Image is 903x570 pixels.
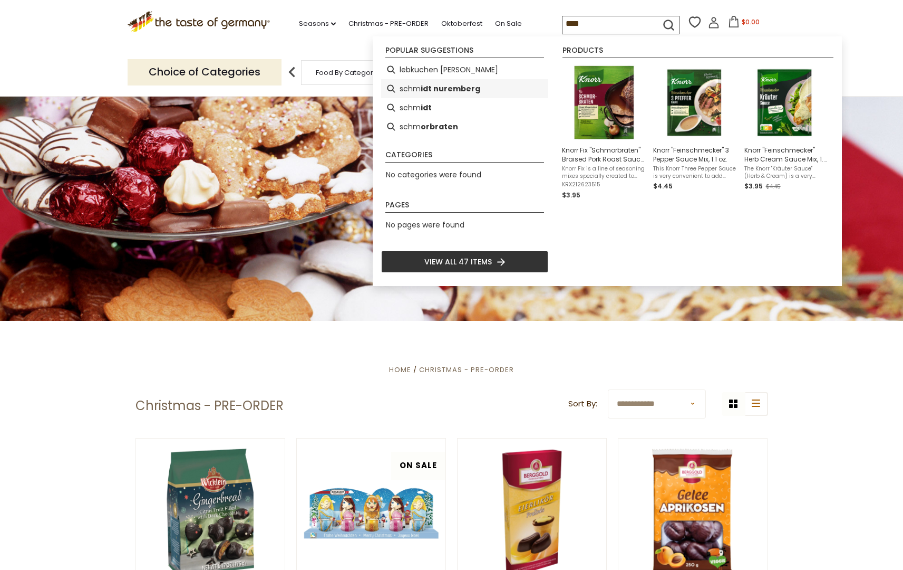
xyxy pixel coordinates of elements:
[562,191,580,199] span: $3.95
[381,117,548,136] li: schmorbraten
[744,165,827,180] span: The Knorr "Kräuter Sauce" (Herb & Cream) is a very convenient way to flavor fish, meat and vegeta...
[744,146,827,164] span: Knorr "Feinschmecker" Herb Cream Sauce Mix, 1.1 oz.
[281,62,303,83] img: previous arrow
[653,64,736,201] a: Knorr "Feinschmecker" 3 Pepper Sauce Mix, 1.1 oz.This Knorr Three Pepper Sauce is very convenient...
[381,98,548,117] li: schmidt
[653,182,673,191] span: $4.45
[386,169,481,180] span: No categories were found
[385,46,544,58] li: Popular suggestions
[316,69,377,77] a: Food By Category
[128,59,281,85] p: Choice of Categories
[421,83,480,95] b: idt nuremberg
[381,79,548,98] li: schmidt nuremberg
[742,17,760,26] span: $0.00
[744,182,763,191] span: $3.95
[386,220,464,230] span: No pages were found
[562,165,645,180] span: Knorr Fix is a line of seasoning mixes specially created to flavor specific dishes. With this "Sc...
[558,60,649,205] li: Knorr Fix "Schmorbraten" Braised Pork Roast Sauce Mix, 1 oz.
[381,60,548,79] li: lebkuchen schmidt
[299,18,336,30] a: Seasons
[419,365,514,375] a: Christmas - PRE-ORDER
[562,64,645,201] a: Knorr Braised Pork Sauce MixKnorr Fix "Schmorbraten" Braised Pork Roast Sauce Mix, 1 oz.Knorr Fix...
[568,397,597,411] label: Sort By:
[565,64,642,141] img: Knorr Braised Pork Sauce Mix
[653,165,736,180] span: This Knorr Three Pepper Sauce is very convenient to add light and mild gravy with a pepper kick t...
[495,18,522,30] a: On Sale
[747,64,824,141] img: Knorr Feinschmecker Krauter Sauce
[562,146,645,164] span: Knorr Fix "Schmorbraten" Braised Pork Roast Sauce Mix, 1 oz.
[740,60,831,205] li: Knorr "Feinschmecker" Herb Cream Sauce Mix, 1.1 oz.
[424,256,492,268] span: View all 47 items
[373,36,842,286] div: Instant Search Results
[381,251,548,273] li: View all 47 items
[348,18,429,30] a: Christmas - PRE-ORDER
[389,365,411,375] a: Home
[135,398,284,414] h1: Christmas - PRE-ORDER
[421,121,458,133] b: orbraten
[766,183,781,191] span: $4.45
[744,64,827,201] a: Knorr Feinschmecker Krauter SauceKnorr "Feinschmecker" Herb Cream Sauce Mix, 1.1 oz.The Knorr "Kr...
[441,18,482,30] a: Oktoberfest
[385,201,544,213] li: Pages
[385,151,544,163] li: Categories
[722,16,766,32] button: $0.00
[562,46,833,58] li: Products
[562,181,645,188] span: KRX212623515
[421,102,432,114] b: idt
[653,146,736,164] span: Knorr "Feinschmecker" 3 Pepper Sauce Mix, 1.1 oz.
[649,60,740,205] li: Knorr "Feinschmecker" 3 Pepper Sauce Mix, 1.1 oz.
